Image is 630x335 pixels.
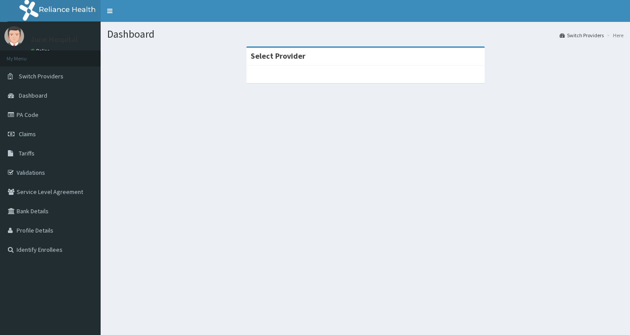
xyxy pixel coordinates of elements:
[31,35,78,43] p: June Hospital
[4,26,24,46] img: User Image
[605,32,623,39] li: Here
[19,92,47,99] span: Dashboard
[560,32,604,39] a: Switch Providers
[107,28,623,40] h1: Dashboard
[19,149,35,157] span: Tariffs
[251,51,305,61] strong: Select Provider
[31,48,52,54] a: Online
[19,130,36,138] span: Claims
[19,72,63,80] span: Switch Providers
